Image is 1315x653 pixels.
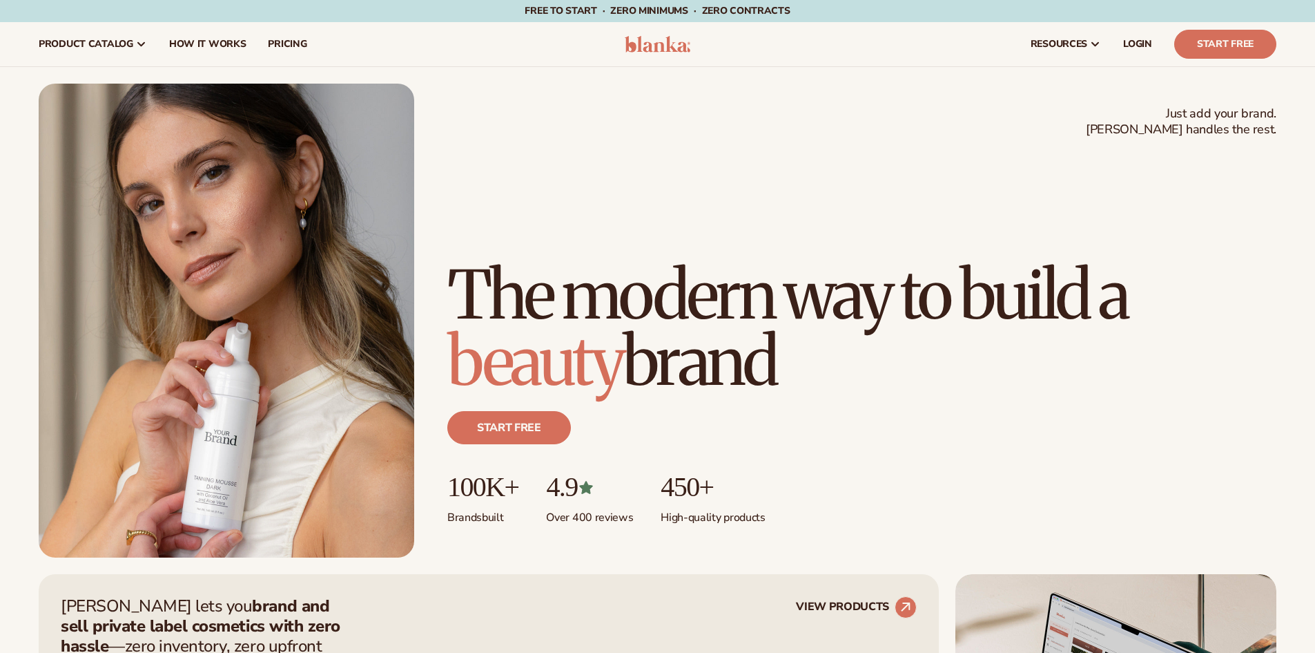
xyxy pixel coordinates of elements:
span: resources [1031,39,1087,50]
img: Female holding tanning mousse. [39,84,414,558]
p: 4.9 [546,472,633,502]
span: How It Works [169,39,246,50]
span: LOGIN [1123,39,1152,50]
a: pricing [257,22,318,66]
h1: The modern way to build a brand [447,262,1276,395]
p: 100K+ [447,472,518,502]
img: logo [625,36,690,53]
span: Free to start · ZERO minimums · ZERO contracts [525,4,790,17]
p: Over 400 reviews [546,502,633,525]
p: Brands built [447,502,518,525]
span: product catalog [39,39,133,50]
a: VIEW PRODUCTS [796,596,917,618]
span: Just add your brand. [PERSON_NAME] handles the rest. [1086,106,1276,138]
a: Start free [447,411,571,444]
a: LOGIN [1112,22,1163,66]
p: 450+ [661,472,765,502]
span: pricing [268,39,306,50]
p: High-quality products [661,502,765,525]
a: Start Free [1174,30,1276,59]
span: beauty [447,320,623,403]
a: How It Works [158,22,257,66]
a: product catalog [28,22,158,66]
a: resources [1020,22,1112,66]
